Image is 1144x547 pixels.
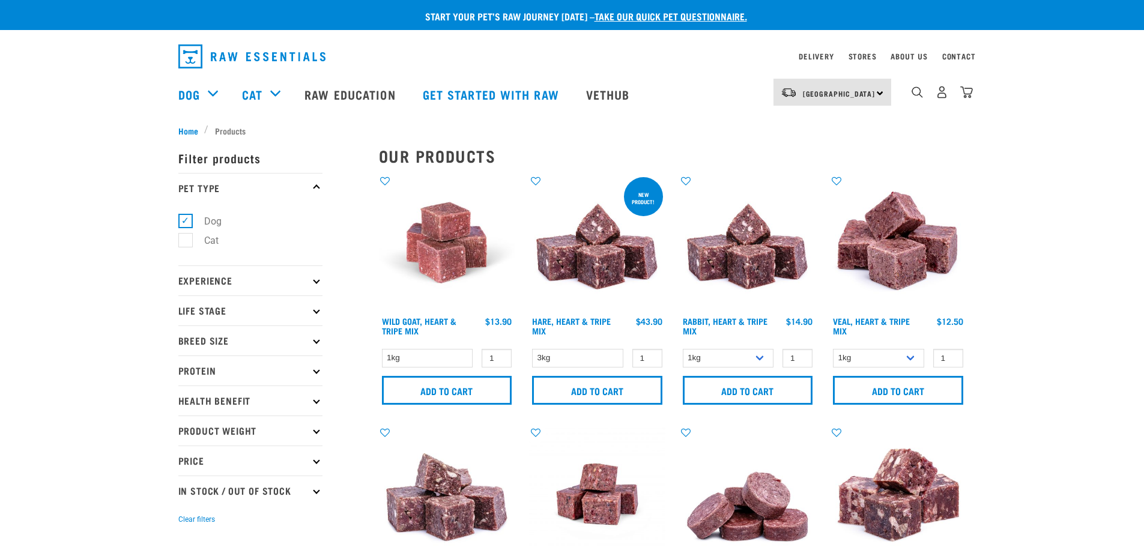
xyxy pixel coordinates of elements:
span: [GEOGRAPHIC_DATA] [803,91,876,95]
a: take our quick pet questionnaire. [595,13,747,19]
img: 1175 Rabbit Heart Tripe Mix 01 [529,175,665,311]
a: Cat [242,85,262,103]
label: Dog [185,214,226,229]
p: Health Benefit [178,385,322,416]
nav: dropdown navigation [169,40,976,73]
a: Dog [178,85,200,103]
a: Raw Education [292,70,410,118]
img: Raw Essentials Logo [178,44,325,68]
p: Pet Type [178,173,322,203]
label: Cat [185,233,223,248]
img: user.png [936,86,948,98]
p: Protein [178,355,322,385]
input: 1 [782,349,813,367]
img: van-moving.png [781,87,797,98]
p: In Stock / Out Of Stock [178,476,322,506]
a: Stores [849,54,877,58]
input: 1 [482,349,512,367]
input: Add to cart [382,376,512,405]
p: Breed Size [178,325,322,355]
a: Wild Goat, Heart & Tripe Mix [382,319,456,333]
p: Price [178,446,322,476]
a: Home [178,124,205,137]
a: Hare, Heart & Tripe Mix [532,319,611,333]
input: 1 [632,349,662,367]
a: Get started with Raw [411,70,574,118]
p: Product Weight [178,416,322,446]
a: Rabbit, Heart & Tripe Mix [683,319,767,333]
div: $14.90 [786,316,813,326]
p: Life Stage [178,295,322,325]
p: Filter products [178,143,322,173]
a: Vethub [574,70,645,118]
input: Add to cart [833,376,963,405]
a: Veal, Heart & Tripe Mix [833,319,910,333]
img: Goat Heart Tripe 8451 [379,175,515,311]
img: Cubes [830,175,966,311]
div: new product! [624,186,663,211]
img: home-icon-1@2x.png [912,86,923,98]
p: Experience [178,265,322,295]
img: home-icon@2x.png [960,86,973,98]
nav: breadcrumbs [178,124,966,137]
input: Add to cart [532,376,662,405]
input: 1 [933,349,963,367]
a: Contact [942,54,976,58]
div: $12.50 [937,316,963,326]
input: Add to cart [683,376,813,405]
button: Clear filters [178,514,215,525]
img: 1175 Rabbit Heart Tripe Mix 01 [680,175,816,311]
div: $43.90 [636,316,662,326]
div: $13.90 [485,316,512,326]
span: Home [178,124,198,137]
a: About Us [891,54,927,58]
h2: Our Products [379,147,966,165]
a: Delivery [799,54,834,58]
